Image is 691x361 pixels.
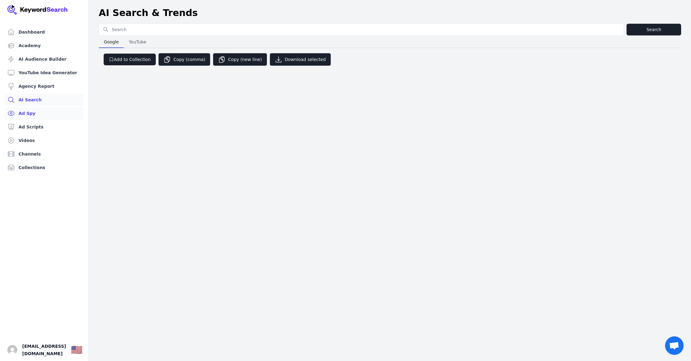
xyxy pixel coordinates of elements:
[99,7,198,18] h1: AI Search & Trends
[270,53,331,66] button: Download selected
[99,24,624,35] input: Search
[126,38,149,46] span: YouTube
[5,53,84,65] a: AI Audience Builder
[71,344,82,355] div: 🇺🇸
[5,67,84,79] a: YouTube Idea Generator
[5,134,84,147] a: Videos
[7,5,68,15] img: Your Company
[5,94,84,106] a: AI Search
[101,38,121,46] span: Google
[5,161,84,174] a: Collections
[5,26,84,38] a: Dashboard
[5,121,84,133] a: Ad Scripts
[71,344,82,356] button: 🇺🇸
[5,39,84,52] a: Academy
[627,24,681,35] button: Search
[5,148,84,160] a: Channels
[158,53,210,66] button: Copy (comma)
[5,107,84,120] a: Ad Spy
[104,54,156,65] button: Add to Collection
[213,53,267,66] button: Copy (new line)
[22,343,66,357] span: [EMAIL_ADDRESS][DOMAIN_NAME]
[7,345,17,355] button: Open user button
[7,345,17,355] img: Gretl Qiu
[665,336,684,355] a: Open chat
[5,80,84,92] a: Agency Report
